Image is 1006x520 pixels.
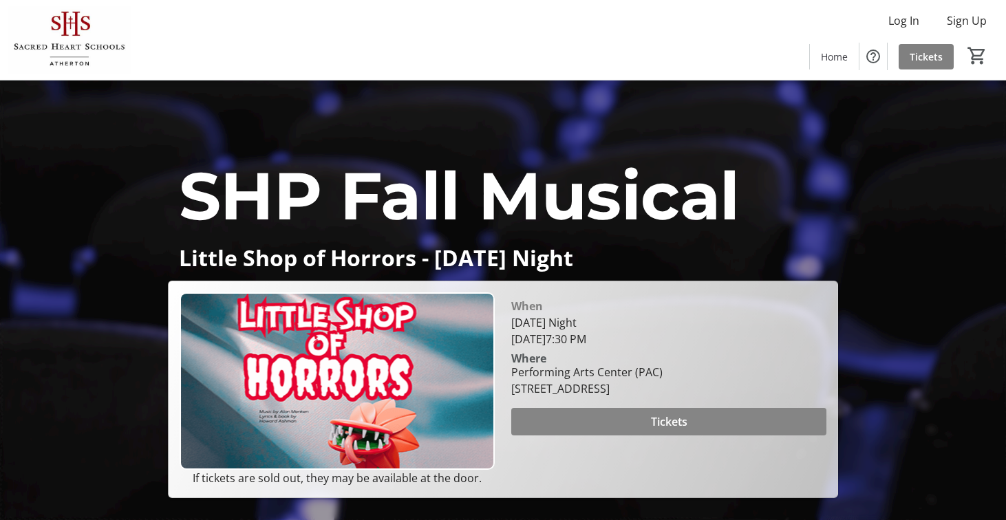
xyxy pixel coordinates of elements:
a: Home [810,44,859,69]
a: Tickets [899,44,954,69]
span: Home [821,50,848,64]
span: SHP Fall Musical [179,155,740,236]
button: Sign Up [936,10,998,32]
p: Little Shop of Horrors - [DATE] Night [179,246,828,270]
button: Help [859,43,887,70]
div: Where [511,353,546,364]
span: Tickets [910,50,943,64]
span: Sign Up [947,12,987,29]
button: Tickets [511,408,826,435]
p: If tickets are sold out, they may be available at the door. [180,470,495,486]
div: When [511,298,543,314]
button: Log In [877,10,930,32]
span: Tickets [651,413,687,430]
img: Sacred Heart Schools, Atherton's Logo [8,6,131,74]
div: Performing Arts Center (PAC) [511,364,663,380]
button: Cart [965,43,989,68]
div: [DATE] Night [DATE]7:30 PM [511,314,826,347]
div: [STREET_ADDRESS] [511,380,663,397]
span: Log In [888,12,919,29]
img: Campaign CTA Media Photo [180,292,495,470]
